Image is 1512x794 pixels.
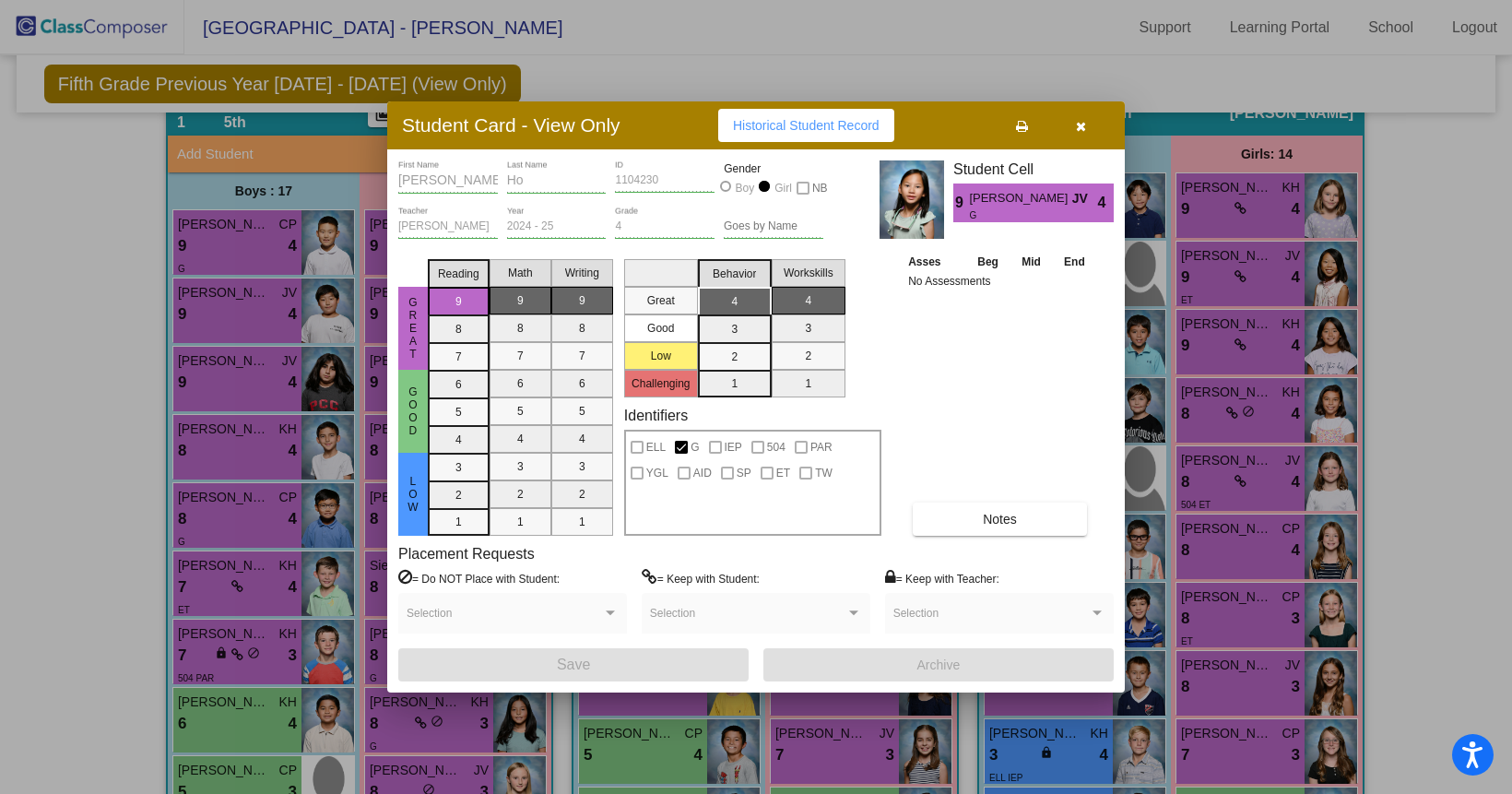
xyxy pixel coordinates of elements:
[815,462,833,484] span: TW
[767,436,786,458] span: 504
[735,180,755,196] div: Boy
[398,545,535,563] label: Placement Requests
[718,109,894,142] button: Historical Student Record
[646,462,668,484] span: YGL
[913,503,1087,536] button: Notes
[724,220,823,233] input: goes by name
[1010,252,1052,272] th: Mid
[969,189,1071,208] span: [PERSON_NAME]
[953,192,969,214] span: 9
[398,569,560,587] label: = Do NOT Place with Student:
[646,436,666,458] span: ELL
[405,475,421,514] span: Low
[1098,192,1114,214] span: 4
[776,462,790,484] span: ET
[642,569,760,587] label: = Keep with Student:
[904,252,965,272] th: Asses
[693,462,712,484] span: AID
[969,208,1058,222] span: G
[1052,252,1096,272] th: End
[1072,189,1098,208] span: JV
[904,272,1097,290] td: No Assessments
[983,512,1017,527] span: Notes
[737,462,751,484] span: SP
[812,177,828,199] span: NB
[405,296,421,361] span: Great
[398,648,749,681] button: Save
[810,436,833,458] span: PAR
[405,385,421,437] span: Good
[774,180,792,196] div: Girl
[691,436,699,458] span: G
[917,658,961,672] span: Archive
[615,174,715,187] input: Enter ID
[965,252,1010,272] th: Beg
[398,220,498,233] input: teacher
[624,407,688,424] label: Identifiers
[724,160,823,177] mat-label: Gender
[402,113,620,136] h3: Student Card - View Only
[885,569,999,587] label: = Keep with Teacher:
[615,220,715,233] input: grade
[725,436,742,458] span: IEP
[733,118,880,133] span: Historical Student Record
[763,648,1114,681] button: Archive
[953,160,1114,178] h3: Student Cell
[507,220,607,233] input: year
[557,657,590,672] span: Save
